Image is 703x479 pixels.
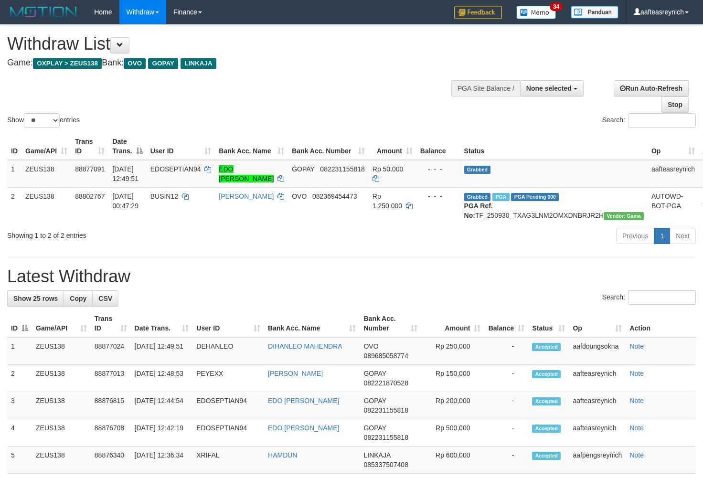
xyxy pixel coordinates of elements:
span: LINKAJA [181,58,216,69]
th: Status: activate to sort column ascending [528,310,569,337]
th: Bank Acc. Number: activate to sort column ascending [288,133,369,160]
span: Show 25 rows [13,295,58,302]
th: Game/API: activate to sort column ascending [32,310,91,337]
th: Op: activate to sort column ascending [648,133,699,160]
td: [DATE] 12:48:53 [131,365,193,392]
span: Rp 1.250.000 [373,192,402,210]
select: Showentries [24,113,60,128]
div: - - - [420,164,457,174]
td: 5 [7,447,32,474]
td: ZEUS138 [32,419,91,447]
span: CSV [98,295,112,302]
img: Button%20Memo.svg [516,6,556,19]
a: [PERSON_NAME] [268,370,323,377]
span: Copy 082221870528 to clipboard [363,379,408,387]
th: User ID: activate to sort column ascending [192,310,264,337]
td: ZEUS138 [32,337,91,365]
span: Accepted [532,370,561,378]
h1: Latest Withdraw [7,267,696,286]
span: Accepted [532,452,561,460]
td: - [484,365,528,392]
td: 88876708 [91,419,131,447]
td: [DATE] 12:49:51 [131,337,193,365]
th: ID [7,133,21,160]
span: 88802767 [75,192,105,200]
td: ZEUS138 [32,392,91,419]
span: GOPAY [148,58,178,69]
span: GOPAY [363,424,386,432]
td: Rp 200,000 [421,392,485,419]
th: Op: activate to sort column ascending [569,310,626,337]
a: Previous [616,228,654,244]
span: Accepted [532,397,561,405]
input: Search: [628,113,696,128]
span: Grabbed [464,193,491,201]
span: OVO [292,192,307,200]
span: GOPAY [363,397,386,404]
td: [DATE] 12:42:19 [131,419,193,447]
th: Amount: activate to sort column ascending [369,133,416,160]
span: PGA Pending [511,193,559,201]
th: Bank Acc. Name: activate to sort column ascending [215,133,288,160]
td: aafteasreynich [569,392,626,419]
td: [DATE] 12:44:54 [131,392,193,419]
td: ZEUS138 [21,160,71,188]
span: Copy 082231155818 to clipboard [363,434,408,441]
td: 3 [7,392,32,419]
th: Trans ID: activate to sort column ascending [91,310,131,337]
span: [DATE] 12:49:51 [112,165,138,182]
td: Rp 150,000 [421,365,485,392]
span: Rp 50.000 [373,165,404,173]
a: [PERSON_NAME] [219,192,274,200]
td: 88876340 [91,447,131,474]
h4: Game: Bank: [7,58,459,68]
label: Search: [602,113,696,128]
th: User ID: activate to sort column ascending [147,133,215,160]
a: Next [670,228,696,244]
a: Stop [661,96,689,113]
a: EDO [PERSON_NAME] [268,397,339,404]
td: - [484,337,528,365]
td: XRIFAL [192,447,264,474]
span: Copy 082231155818 to clipboard [363,406,408,414]
td: TF_250930_TXAG3LNM2OMXDNBRJR2H [460,187,648,224]
span: Copy 082369454473 to clipboard [312,192,357,200]
a: Copy [64,290,93,307]
td: 1 [7,160,21,188]
span: LINKAJA [363,451,390,459]
span: 34 [550,2,563,11]
th: Status [460,133,648,160]
td: DEHANLEO [192,337,264,365]
span: None selected [526,85,572,92]
label: Show entries [7,113,80,128]
span: EDOSEPTIAN94 [150,165,201,173]
th: Bank Acc. Number: activate to sort column ascending [360,310,421,337]
th: Date Trans.: activate to sort column ascending [131,310,193,337]
a: Note [629,424,644,432]
td: Rp 600,000 [421,447,485,474]
td: 2 [7,187,21,224]
img: Feedback.jpg [454,6,502,19]
td: [DATE] 12:36:34 [131,447,193,474]
a: 1 [654,228,670,244]
a: CSV [92,290,118,307]
a: DIHANLEO MAHENDRA [268,342,342,350]
a: Run Auto-Refresh [614,80,689,96]
td: ZEUS138 [32,447,91,474]
span: Copy [70,295,86,302]
div: - - - [420,192,457,201]
td: 1 [7,337,32,365]
a: Note [629,342,644,350]
span: OVO [363,342,378,350]
td: 88877013 [91,365,131,392]
span: BUSIN12 [150,192,178,200]
th: Game/API: activate to sort column ascending [21,133,71,160]
div: Showing 1 to 2 of 2 entries [7,227,286,240]
a: Show 25 rows [7,290,64,307]
td: aafpengsreynich [569,447,626,474]
a: Note [629,370,644,377]
span: [DATE] 00:47:29 [112,192,138,210]
img: MOTION_logo.png [7,5,80,19]
span: Grabbed [464,166,491,174]
span: Accepted [532,425,561,433]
